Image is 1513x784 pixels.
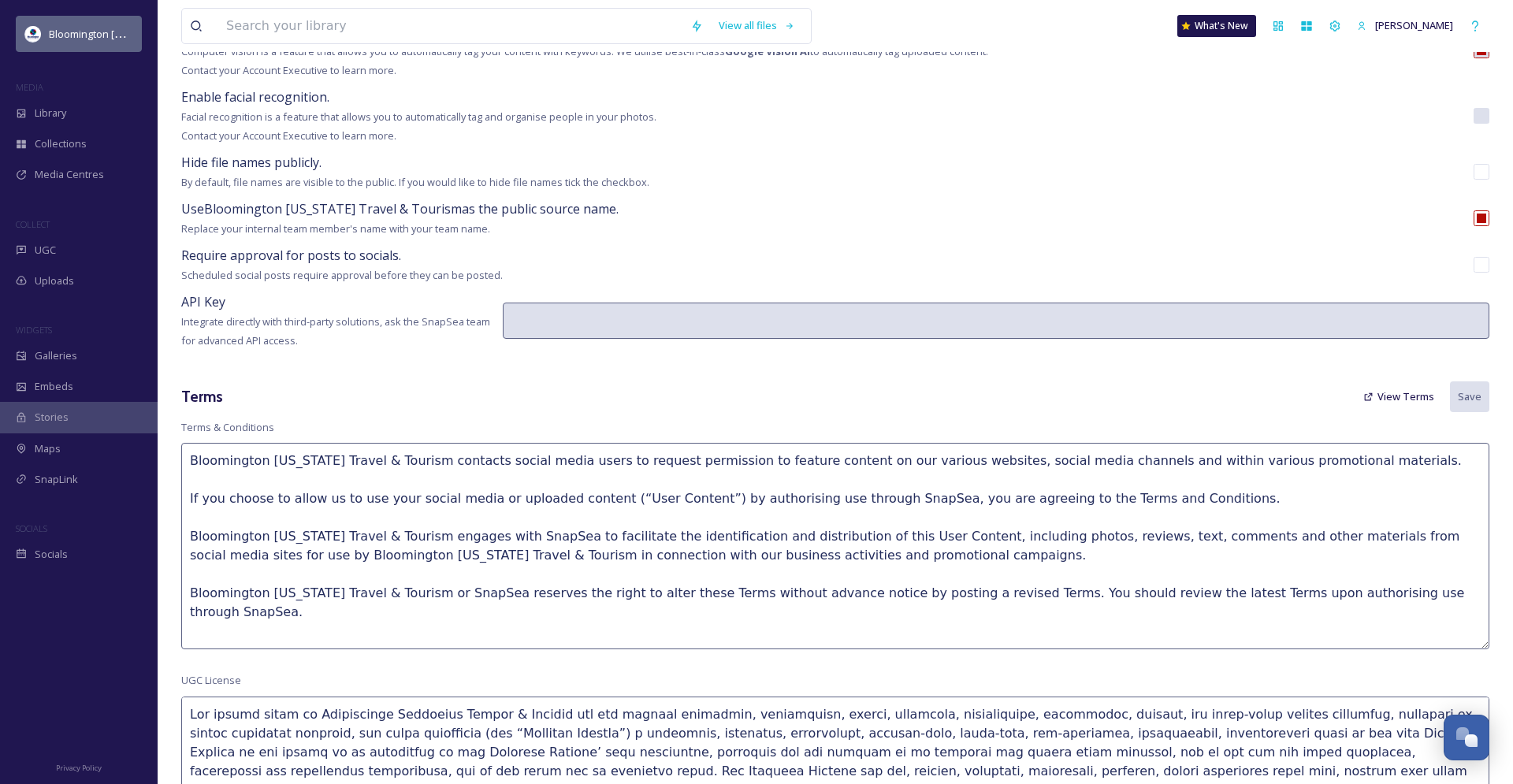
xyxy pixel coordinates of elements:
span: Embeds [35,379,73,394]
input: Search your library [218,9,682,43]
span: Facial recognition is a feature that allows you to automatically tag and organise people in your ... [181,110,656,124]
span: Galleries [35,348,77,363]
span: UGC [35,243,56,258]
span: Require approval for posts to socials. [181,247,401,264]
textarea: Bloomington [US_STATE] Travel & Tourism contacts social media users to request permission to feat... [181,443,1489,649]
span: Media Centres [35,167,104,182]
span: Socials [35,547,68,562]
span: Stories [35,410,69,425]
a: View all files [711,10,803,41]
img: 429649847_804695101686009_1723528578384153789_n.jpg [25,26,41,42]
a: [PERSON_NAME] [1349,10,1461,41]
span: Maps [35,441,61,456]
span: Uploads [35,273,74,288]
span: Library [35,106,66,121]
h3: Terms [181,385,223,408]
a: Privacy Policy [56,757,102,776]
span: Scheduled social posts require approval before they can be posted. [181,268,503,282]
a: View Terms [1355,381,1450,412]
span: MEDIA [16,81,43,93]
span: WIDGETS [16,324,52,336]
button: Open Chat [1444,715,1489,760]
span: Use Bloomington [US_STATE] Travel & Tourism as the public source name. [181,200,619,217]
span: Hide file names publicly. [181,154,322,171]
a: What's New [1177,15,1256,37]
span: Collections [35,136,87,151]
button: View Terms [1355,381,1442,412]
span: Privacy Policy [56,763,102,773]
span: COLLECT [16,218,50,230]
span: Bloomington [US_STATE] Travel & Tourism [49,26,246,41]
span: By default, file names are visible to the public. If you would like to hide file names tick the c... [181,175,649,189]
span: SOCIALS [16,522,47,534]
span: API Key [181,293,225,310]
span: SnapLink [35,472,78,487]
span: Integrate directly with third-party solutions, ask the SnapSea team for advanced API access. [181,314,490,347]
span: [PERSON_NAME] [1375,18,1453,32]
strong: Google Vision AI [725,44,810,58]
span: UGC License [181,673,241,688]
span: Replace your internal team member's name with your team name. [181,221,490,236]
button: Save [1450,381,1489,412]
span: Terms & Conditions [181,420,274,435]
span: Contact your Account Executive to learn more. [181,63,396,77]
span: Enable facial recognition. [181,88,329,106]
span: Contact your Account Executive to learn more. [181,128,396,143]
span: Computer vision is a feature that allows you to automatically tag your content with keywords. We ... [181,44,988,58]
